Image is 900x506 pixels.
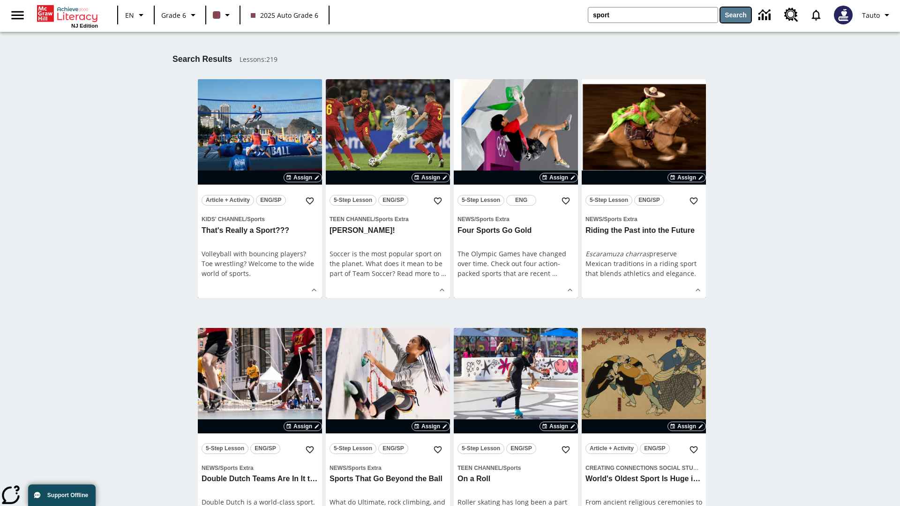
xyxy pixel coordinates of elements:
span: … [441,269,446,278]
button: ENG/SP [634,195,664,206]
span: Assign [421,422,440,431]
button: ENG/SP [250,443,280,454]
h3: Four Sports Go Gold [457,226,574,236]
span: / [474,216,476,223]
div: Soccer is the most popular sport on the planet. What does it mean to be part of Team Soccer? Read... [330,249,446,278]
div: lesson details [198,79,322,298]
span: News [457,216,474,223]
span: Support Offline [47,492,88,499]
p: preserve Mexican traditions in a riding sport that blends athletics and elegance. [585,249,702,278]
button: ENG/SP [378,195,408,206]
button: ENG/SP [640,443,670,454]
button: Assign Choose Dates [540,173,578,182]
button: Article + Activity [585,443,638,454]
span: Sports Extra [348,465,381,471]
span: 5-Step Lesson [206,444,244,454]
span: Topic: News/Sports Extra [457,214,574,224]
h1: Search Results [172,54,232,64]
span: NJ Edition [71,23,98,29]
span: Sports [247,216,265,223]
div: The Olympic Games have changed over time. Check out four action-packed sports that are recent [457,249,574,278]
button: Show Details [307,283,321,297]
button: Assign Choose Dates [540,422,578,431]
span: ENG/SP [260,195,281,205]
span: 5-Step Lesson [334,444,372,454]
button: 5-Step Lesson [457,443,504,454]
span: Sports Extra [220,465,253,471]
h3: Sports That Go Beyond the Ball [330,474,446,484]
em: Escaramuza charras [585,249,649,258]
h3: Riding the Past into the Future [585,226,702,236]
span: Topic: News/Sports Extra [202,462,318,473]
button: Support Offline [28,484,96,506]
button: Assign Choose Dates [667,173,706,182]
button: Language: EN, Select a language [121,7,151,23]
img: Avatar [834,6,853,24]
button: Add to Favorites [557,193,574,209]
span: 2025 Auto Grade 6 [251,10,318,20]
span: 5-Step Lesson [590,195,628,205]
button: Assign Choose Dates [284,422,322,431]
span: / [602,216,604,223]
span: ENG [515,195,527,205]
span: 5-Step Lesson [462,195,500,205]
span: 5-Step Lesson [334,195,372,205]
button: Assign Choose Dates [284,173,322,182]
span: Assign [293,173,312,182]
span: Assign [293,422,312,431]
button: ENG/SP [378,443,408,454]
h3: G-O-O-A-L! [330,226,446,236]
button: 5-Step Lesson [330,443,376,454]
div: lesson details [326,79,450,298]
span: Grade 6 [161,10,186,20]
span: Sports Extra [604,216,637,223]
span: ENG/SP [255,444,276,454]
input: search field [588,7,718,22]
button: Add to Favorites [429,441,446,458]
span: News [330,465,346,471]
a: Home [37,4,98,23]
span: Topic: Creating Connections Social Studies/World History II [585,462,702,473]
button: ENG [506,195,536,206]
span: Topic: Teen Channel/Sports Extra [330,214,446,224]
div: Home [37,3,98,29]
span: News [585,216,602,223]
span: Assign [549,173,568,182]
span: Creating Connections Social Studies [585,465,706,471]
button: 5-Step Lesson [330,195,376,206]
span: Article + Activity [590,444,634,454]
span: Topic: Kids' Channel/Sports [202,214,318,224]
span: 5-Step Lesson [462,444,500,454]
h3: World's Oldest Sport Is Huge in Japan [585,474,702,484]
span: / [502,465,503,471]
button: Add to Favorites [429,193,446,209]
span: Assign [677,422,696,431]
span: Tauto [862,10,880,20]
span: ENG/SP [382,195,404,205]
span: / [346,465,348,471]
button: Show Details [563,283,577,297]
div: lesson details [582,79,706,298]
button: Article + Activity [202,195,254,206]
a: Notifications [804,3,828,27]
span: Article + Activity [206,195,250,205]
button: Select a new avatar [828,3,858,27]
span: ENG/SP [638,195,660,205]
span: / [374,216,375,223]
span: / [246,216,247,223]
span: Sports Extra [476,216,509,223]
button: ENG/SP [256,195,286,206]
span: Teen Channel [457,465,502,471]
span: Topic: News/Sports Extra [330,462,446,473]
span: Sports [503,465,521,471]
a: Data Center [753,2,779,28]
span: News [202,465,218,471]
span: Assign [549,422,568,431]
span: Lessons : 219 [240,54,277,64]
span: / [218,465,220,471]
span: Kids' Channel [202,216,246,223]
a: Resource Center, Will open in new tab [779,2,804,28]
span: Sports Extra [375,216,408,223]
button: Show Details [435,283,449,297]
span: EN [125,10,134,20]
